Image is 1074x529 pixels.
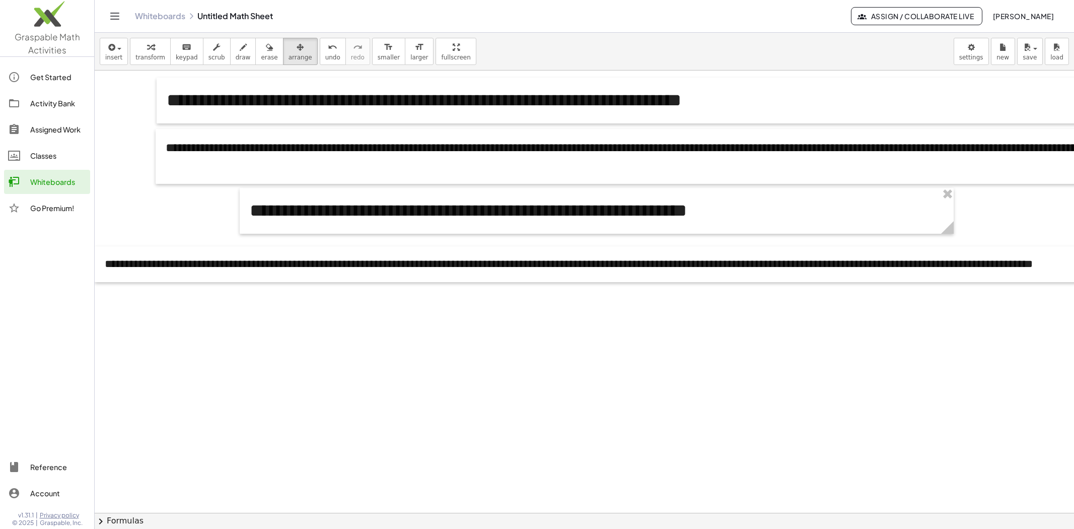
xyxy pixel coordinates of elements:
button: Toggle navigation [107,8,123,24]
button: chevron_rightFormulas [95,513,1074,529]
span: scrub [208,54,225,61]
span: redo [351,54,365,61]
i: undo [328,41,337,53]
button: settings [954,38,989,65]
span: [PERSON_NAME] [992,12,1054,21]
i: keyboard [182,41,191,53]
button: format_sizesmaller [372,38,405,65]
button: [PERSON_NAME] [984,7,1062,25]
span: undo [325,54,340,61]
span: save [1023,54,1037,61]
span: insert [105,54,122,61]
div: Whiteboards [30,176,86,188]
span: load [1050,54,1063,61]
a: Reference [4,455,90,479]
div: Account [30,487,86,499]
a: Activity Bank [4,91,90,115]
button: arrange [283,38,318,65]
div: Classes [30,150,86,162]
button: Assign / Collaborate Live [851,7,982,25]
span: Graspable, Inc. [40,519,83,527]
div: Get Started [30,71,86,83]
span: fullscreen [441,54,470,61]
span: larger [410,54,428,61]
span: © 2025 [12,519,34,527]
div: Reference [30,461,86,473]
button: undoundo [320,38,346,65]
button: scrub [203,38,231,65]
span: v1.31.1 [18,511,34,519]
span: Assign / Collaborate Live [860,12,974,21]
button: draw [230,38,256,65]
div: Assigned Work [30,123,86,136]
a: Whiteboards [135,11,185,21]
button: save [1017,38,1043,65]
span: chevron_right [95,515,107,527]
a: Get Started [4,65,90,89]
span: | [36,519,38,527]
a: Classes [4,144,90,168]
span: smaller [378,54,400,61]
button: keyboardkeypad [170,38,203,65]
span: draw [236,54,251,61]
button: redoredo [345,38,370,65]
button: erase [255,38,283,65]
button: fullscreen [436,38,476,65]
a: Assigned Work [4,117,90,142]
div: Go Premium! [30,202,86,214]
span: transform [135,54,165,61]
i: format_size [384,41,393,53]
button: load [1045,38,1069,65]
span: Graspable Math Activities [15,31,80,55]
a: Privacy policy [40,511,83,519]
span: new [996,54,1009,61]
span: settings [959,54,983,61]
a: Account [4,481,90,505]
button: transform [130,38,171,65]
div: Activity Bank [30,97,86,109]
span: arrange [289,54,312,61]
span: | [36,511,38,519]
a: Whiteboards [4,170,90,194]
span: erase [261,54,277,61]
i: format_size [414,41,424,53]
span: keypad [176,54,198,61]
button: format_sizelarger [405,38,434,65]
button: insert [100,38,128,65]
button: new [991,38,1015,65]
i: redo [353,41,363,53]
